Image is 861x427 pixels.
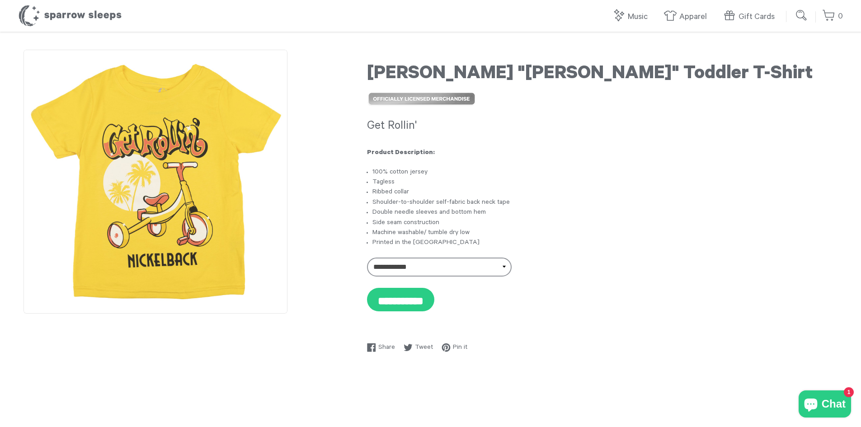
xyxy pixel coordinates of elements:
li: Shoulder-to-shoulder self-fabric back neck tape [372,198,837,208]
span: Share [378,343,395,353]
input: Submit [793,6,811,24]
span: 100% cotton jersey [372,169,428,176]
span: Tweet [415,343,433,353]
a: 0 [822,7,843,26]
span: Tagless [372,179,395,186]
inbox-online-store-chat: Shopify online store chat [796,390,854,420]
span: Printed in the [GEOGRAPHIC_DATA] [372,239,480,247]
h3: Get Rollin' [367,119,837,135]
a: Music [612,7,652,27]
li: Side seam construction [372,218,837,228]
a: Gift Cards [723,7,779,27]
li: Ribbed collar [372,188,837,197]
a: Apparel [663,7,711,27]
strong: Product Description: [367,150,435,157]
h1: [PERSON_NAME] "[PERSON_NAME]" Toddler T-Shirt [367,64,837,86]
h1: Sparrow Sleeps [18,5,122,27]
li: Machine washable/ tumble dry low [372,228,837,238]
span: Pin it [453,343,467,353]
li: Double needle sleeves and bottom hem [372,208,837,218]
img: Nickelback "Rollin" Toddler T-Shirt [24,50,287,314]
